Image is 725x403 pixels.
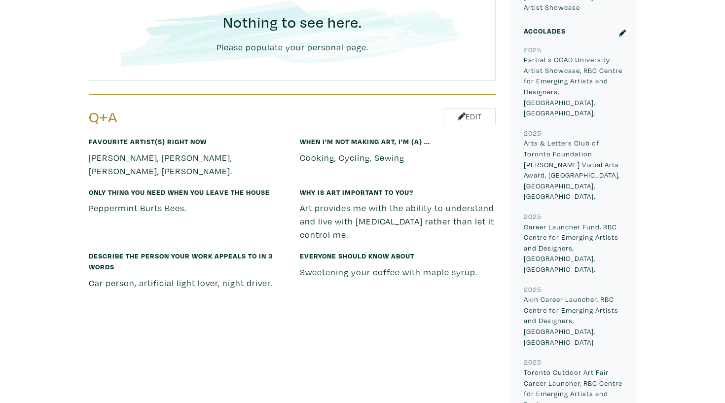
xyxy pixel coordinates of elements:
p: [PERSON_NAME], [PERSON_NAME], [PERSON_NAME], [PERSON_NAME]. [89,151,285,178]
p: Please populate your personal page. [116,40,469,54]
p: Akin Career Launcher, RBC Centre for Emerging Artists and Designers, [GEOGRAPHIC_DATA], [GEOGRAPH... [524,294,623,347]
a: Edit [444,108,496,125]
small: 2025 [524,45,542,54]
p: Career Launcher Fund, RBC Centre for Emerging Artists and Designers, [GEOGRAPHIC_DATA], [GEOGRAPH... [524,221,623,275]
p: Peppermint Burts Bees. [89,201,285,215]
small: Accolades [524,26,566,36]
small: When I'm not making art, I'm (a) ... [300,137,430,146]
small: Why is art important to you? [300,187,413,197]
small: Everyone should know about [300,251,414,260]
small: Only thing you need when you leave the house [89,187,270,197]
h3: Q+A [89,108,285,127]
p: Sweetening your coffee with maple syrup. [300,265,496,279]
small: 2025 [524,212,542,221]
small: 2025 [524,357,542,366]
h3: Nothing to see here. [116,13,469,32]
p: Cooking, Cycling, Sewing [300,151,496,164]
p: Arts & Letters Club of Toronto Foundation [PERSON_NAME] Visual Arts Award, [GEOGRAPHIC_DATA], [GE... [524,138,623,202]
p: Partial x OCAD University Artist Showcase, RBC Centre for Emerging Artists and Designers, [GEOGRA... [524,54,623,118]
small: 2025 [524,285,542,294]
p: Car person, artificial light lover, night driver. [89,276,285,290]
small: Describe the person your work appeals to in 3 words [89,251,273,271]
small: Favourite artist(s) right now [89,137,207,146]
small: 2025 [524,128,542,138]
p: Art provides me with the ability to understand and live with [MEDICAL_DATA] rather than let it co... [300,201,496,241]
